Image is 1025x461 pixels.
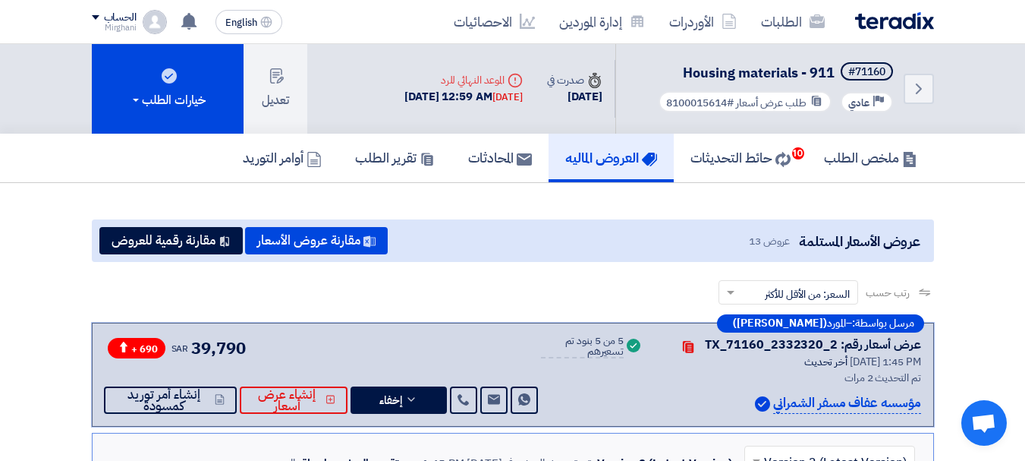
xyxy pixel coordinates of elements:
span: English [225,17,257,28]
a: Open chat [961,400,1007,446]
a: الاحصائيات [442,4,547,39]
span: رتب حسب [866,285,909,301]
a: العروض الماليه [549,134,674,182]
button: مقارنة رقمية للعروض [99,227,243,254]
a: أوامر التوريد [226,134,338,182]
div: [DATE] 12:59 AM [404,88,523,106]
h5: أوامر التوريد [243,149,322,166]
img: Verified Account [755,396,770,412]
div: 5 من 5 بنود تم تسعيرهم [541,336,624,358]
div: – [717,314,924,333]
span: SAR [171,342,189,355]
p: مؤسسه عفاف مسفر الشمراني [773,393,921,414]
a: ملخص الطلب [807,134,934,182]
span: عادي [848,96,869,110]
img: profile_test.png [143,10,167,34]
h5: العروض الماليه [565,149,657,166]
h5: حائط التحديثات [690,149,791,166]
span: أخر تحديث [804,354,847,370]
img: Teradix logo [855,12,934,30]
div: [DATE] [547,88,602,106]
span: إخفاء [379,395,402,406]
span: مرسل بواسطة: [852,318,914,329]
h5: ملخص الطلب [824,149,917,166]
div: خيارات الطلب [130,91,206,109]
span: المورد [827,318,846,329]
h5: Housing materials - 911 [656,62,896,84]
button: مقارنة عروض الأسعار [245,227,388,254]
span: طلب عرض أسعار [736,95,806,111]
div: الحساب [104,11,137,24]
div: [DATE] [492,90,523,105]
span: Housing materials - 911 [683,62,835,83]
span: عروض الأسعار المستلمة [799,231,920,251]
span: عروض 13 [749,233,790,249]
h5: تقرير الطلب [355,149,435,166]
a: الأوردرات [657,4,749,39]
b: ([PERSON_NAME]) [733,318,827,329]
span: 10 [792,147,804,159]
a: حائط التحديثات10 [674,134,807,182]
a: الطلبات [749,4,837,39]
button: إنشاء أمر توريد كمسودة [104,387,236,414]
button: تعديل [244,44,307,134]
div: تم التحديث 2 مرات [662,370,920,386]
div: Mirghani [92,24,137,32]
span: إنشاء أمر توريد كمسودة [116,389,211,412]
span: السعر: من الأقل للأكثر [765,286,850,302]
a: تقرير الطلب [338,134,451,182]
span: + 690 [108,338,165,358]
button: إخفاء [351,387,447,414]
a: إدارة الموردين [547,4,657,39]
a: المحادثات [451,134,549,182]
button: خيارات الطلب [92,44,244,134]
div: الموعد النهائي للرد [404,72,523,88]
span: #8100015614 [666,95,734,111]
span: 39,790 [191,336,245,361]
span: إنشاء عرض أسعار [252,389,322,412]
div: صدرت في [547,72,602,88]
h5: المحادثات [468,149,532,166]
div: عرض أسعار رقم: TX_71160_2332320_2 [705,336,921,354]
button: إنشاء عرض أسعار [240,387,347,414]
span: [DATE] 1:45 PM [850,354,921,370]
div: #71160 [848,67,885,77]
button: English [215,10,282,34]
